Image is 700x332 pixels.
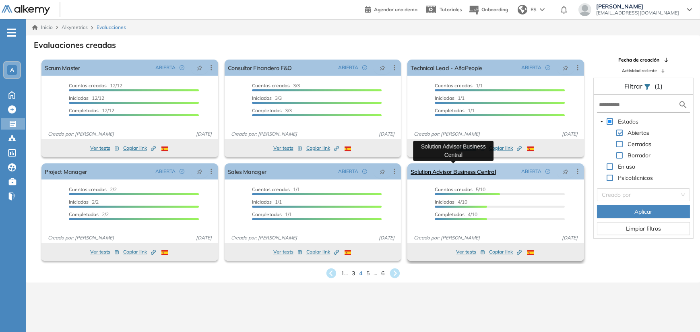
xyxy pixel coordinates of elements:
[228,60,292,76] a: Consultor Financiero F&O
[180,65,184,70] span: check-circle
[596,10,679,16] span: [EMAIL_ADDRESS][DOMAIN_NAME]
[521,64,541,71] span: ABIERTA
[306,144,339,152] span: Copiar link
[341,269,348,278] span: 1 ...
[252,82,290,89] span: Cuentas creadas
[545,169,550,174] span: check-circle
[374,165,391,178] button: pushpin
[191,165,209,178] button: pushpin
[362,65,367,70] span: check-circle
[2,5,50,15] img: Logo
[69,186,117,192] span: 2/2
[435,199,467,205] span: 4/10
[367,269,370,278] span: 5
[69,107,99,113] span: Completados
[97,24,126,31] span: Evaluaciones
[435,107,465,113] span: Completados
[123,143,156,153] button: Copiar link
[197,168,202,175] span: pushpin
[563,168,568,175] span: pushpin
[489,143,522,153] button: Copiar link
[193,234,215,241] span: [DATE]
[557,61,574,74] button: pushpin
[69,82,122,89] span: 12/12
[626,139,653,149] span: Cerradas
[628,129,649,136] span: Abiertas
[628,152,650,159] span: Borrador
[563,64,568,71] span: pushpin
[559,130,581,138] span: [DATE]
[123,144,156,152] span: Copiar link
[597,222,690,235] button: Limpiar filtros
[435,211,477,217] span: 4/10
[90,143,119,153] button: Ver tests
[197,64,202,71] span: pushpin
[489,248,522,256] span: Copiar link
[374,61,391,74] button: pushpin
[155,64,176,71] span: ABIERTA
[228,130,300,138] span: Creado por: [PERSON_NAME]
[456,247,485,257] button: Ver tests
[362,169,367,174] span: check-circle
[359,269,363,278] span: 4
[489,247,522,257] button: Copiar link
[32,24,53,31] a: Inicio
[559,234,581,241] span: [DATE]
[435,82,473,89] span: Cuentas creadas
[435,199,454,205] span: Iniciadas
[69,95,104,101] span: 12/12
[411,234,483,241] span: Creado por: [PERSON_NAME]
[69,95,89,101] span: Iniciadas
[626,128,651,138] span: Abiertas
[252,199,272,205] span: Iniciadas
[252,211,282,217] span: Completados
[252,186,300,192] span: 1/1
[382,269,385,278] span: 6
[622,68,657,74] span: Actividad reciente
[306,248,339,256] span: Copiar link
[618,163,635,170] span: En uso
[252,82,300,89] span: 3/3
[655,81,663,91] span: (1)
[69,199,89,205] span: Iniciadas
[161,146,168,151] img: ESP
[252,107,282,113] span: Completados
[435,82,483,89] span: 1/1
[619,56,660,64] span: Fecha de creación
[411,60,482,76] a: Technical Lead - AlfaPeople
[161,250,168,255] img: ESP
[69,211,109,217] span: 2/2
[374,269,378,278] span: ...
[352,269,355,278] span: 3
[306,143,339,153] button: Copiar link
[252,199,282,205] span: 1/1
[624,82,644,90] span: Filtrar
[345,250,351,255] img: ESP
[45,60,80,76] a: Scrum Master
[596,3,679,10] span: [PERSON_NAME]
[435,186,473,192] span: Cuentas creadas
[62,24,88,30] span: Alkymetrics
[618,174,653,181] span: Psicotécnicos
[69,82,107,89] span: Cuentas creadas
[678,100,688,110] img: search icon
[365,4,417,14] a: Agendar una demo
[540,8,545,11] img: arrow
[380,168,385,175] span: pushpin
[435,95,465,101] span: 1/1
[123,248,156,256] span: Copiar link
[527,146,534,151] img: ESP
[193,130,215,138] span: [DATE]
[69,186,107,192] span: Cuentas creadas
[411,163,496,179] a: Solution Advisor Business Central
[45,163,87,179] a: Project Manager
[228,234,300,241] span: Creado por: [PERSON_NAME]
[635,207,653,216] span: Aplicar
[411,130,483,138] span: Creado por: [PERSON_NAME]
[155,168,176,175] span: ABIERTA
[123,247,156,257] button: Copiar link
[345,146,351,151] img: ESP
[252,107,292,113] span: 3/3
[413,141,494,161] div: Solution Advisor Business Central
[626,224,661,233] span: Limpiar filtros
